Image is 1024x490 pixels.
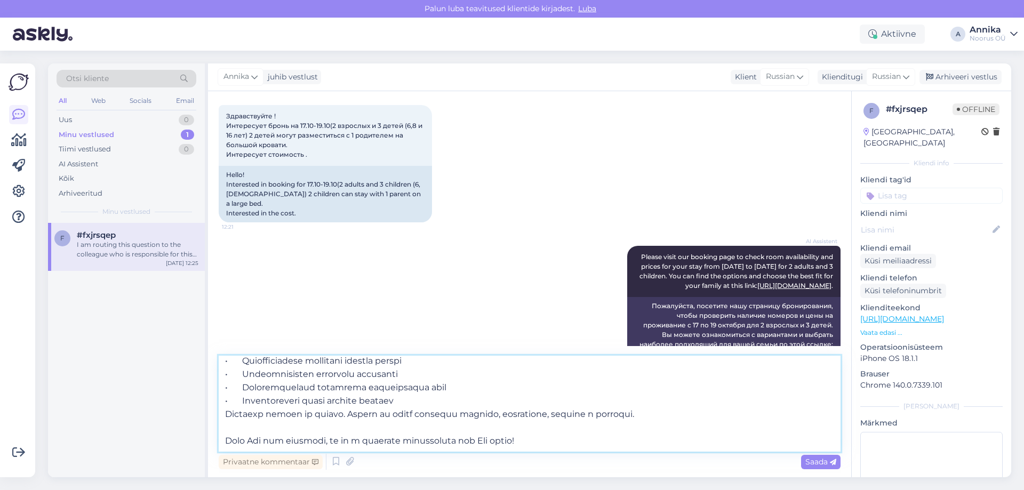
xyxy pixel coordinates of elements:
img: Askly Logo [9,72,29,92]
a: [URL][DOMAIN_NAME] [757,282,831,290]
div: Klient [731,71,757,83]
div: [PERSON_NAME] [860,401,1003,411]
span: AI Assistent [797,237,837,245]
div: Email [174,94,196,108]
div: Küsi meiliaadressi [860,254,936,268]
p: Kliendi email [860,243,1003,254]
span: 12:21 [222,223,262,231]
p: Brauser [860,368,1003,380]
a: [URL][DOMAIN_NAME] [860,314,944,324]
div: Kõik [59,173,74,184]
div: Tiimi vestlused [59,144,111,155]
div: A [950,27,965,42]
span: Please visit our booking page to check room availability and prices for your stay from [DATE] to ... [639,253,835,290]
div: All [57,94,69,108]
div: [GEOGRAPHIC_DATA], [GEOGRAPHIC_DATA] [863,126,981,149]
p: Vaata edasi ... [860,328,1003,338]
div: Minu vestlused [59,130,114,140]
div: Privaatne kommentaar [219,455,323,469]
p: Kliendi tag'id [860,174,1003,186]
div: Arhiveeritud [59,188,102,199]
span: Minu vestlused [102,207,150,216]
span: f [869,107,874,115]
span: Saada [805,457,836,467]
p: Chrome 140.0.7339.101 [860,380,1003,391]
span: Здравствуйте ! Интересует бронь на 17.10-19.10(2 взрослых и 3 детей (6,8 и 16 лет) 2 детей могут ... [226,112,424,158]
span: Otsi kliente [66,73,109,84]
div: Arhiveeri vestlus [919,70,1002,84]
div: Aktiivne [860,25,925,44]
p: Märkmed [860,417,1003,429]
textarea: Loremipsumdo! Sitam consectetu Adipisci elits doe temporinc Utlabor Etdo magna, aliq enimadm veni... [219,356,841,452]
div: [DATE] 12:25 [166,259,198,267]
span: Offline [953,103,999,115]
span: f [60,234,65,242]
div: Пожалуйста, посетите нашу страницу бронирования, чтобы проверить наличие номеров и цены на прожив... [627,297,841,363]
p: Klienditeekond [860,302,1003,314]
a: AnnikaNoorus OÜ [970,26,1018,43]
div: Uus [59,115,72,125]
div: Web [89,94,108,108]
span: Russian [872,71,901,83]
p: Kliendi telefon [860,272,1003,284]
span: #fxjrsqep [77,230,116,240]
input: Lisa tag [860,188,1003,204]
div: Socials [127,94,154,108]
div: Annika [970,26,1006,34]
span: Luba [575,4,599,13]
div: AI Assistent [59,159,98,170]
div: Hello! Interested in booking for 17.10-19.10(2 adults and 3 children (6, [DEMOGRAPHIC_DATA]) 2 ch... [219,166,432,222]
div: 0 [179,115,194,125]
div: I am routing this question to the colleague who is responsible for this topic. The reply might ta... [77,240,198,259]
div: 1 [181,130,194,140]
div: Küsi telefoninumbrit [860,284,946,298]
p: Operatsioonisüsteem [860,342,1003,353]
p: iPhone OS 18.1.1 [860,353,1003,364]
div: 0 [179,144,194,155]
div: Noorus OÜ [970,34,1006,43]
p: Kliendi nimi [860,208,1003,219]
div: Klienditugi [818,71,863,83]
div: # fxjrsqep [886,103,953,116]
div: juhib vestlust [263,71,318,83]
div: Kliendi info [860,158,1003,168]
input: Lisa nimi [861,224,990,236]
span: Annika [223,71,249,83]
span: Russian [766,71,795,83]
